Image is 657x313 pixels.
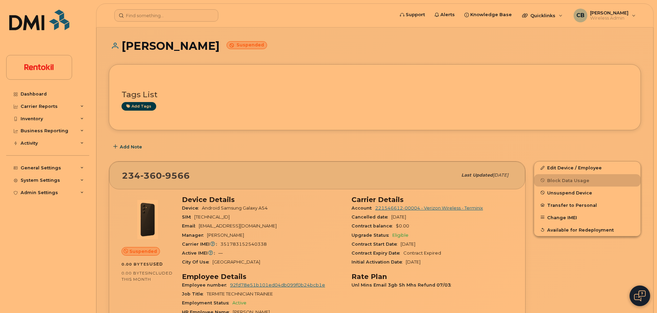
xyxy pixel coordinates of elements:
[182,259,212,265] span: City Of Use
[182,291,207,297] span: Job Title
[182,242,220,247] span: Carrier IMEI
[230,282,325,288] a: 92fd78e51b101ed04db099f0b24bcb1e
[351,282,454,288] span: Unl Mins Email 3gb Sh Mhs Refund 07/03
[182,233,207,238] span: Manager
[392,233,408,238] span: Eligible
[182,205,202,211] span: Device
[109,141,148,153] button: Add Note
[109,40,641,52] h1: [PERSON_NAME]
[140,170,162,181] span: 360
[351,250,403,256] span: Contract Expiry Date
[122,270,173,282] span: included this month
[375,205,483,211] a: 221546612-00004 - Verizon Wireless - Terminix
[391,214,406,220] span: [DATE]
[461,172,493,178] span: Last updated
[493,172,508,178] span: [DATE]
[182,300,232,305] span: Employment Status
[396,223,409,228] span: $0.00
[351,205,375,211] span: Account
[182,195,343,204] h3: Device Details
[218,250,223,256] span: —
[207,291,273,297] span: TERMITE TECHNICIAN TRAINEE
[182,272,343,281] h3: Employee Details
[534,187,641,199] button: Unsuspend Device
[351,195,513,204] h3: Carrier Details
[162,170,190,181] span: 9566
[122,90,628,99] h3: Tags List
[122,102,156,111] a: Add tags
[534,174,641,187] button: Block Data Usage
[534,199,641,211] button: Transfer to Personal
[534,211,641,224] button: Change IMEI
[149,261,163,267] span: used
[232,300,246,305] span: Active
[351,272,513,281] h3: Rate Plan
[122,262,149,267] span: 0.00 Bytes
[212,259,260,265] span: [GEOGRAPHIC_DATA]
[227,41,267,49] small: Suspended
[182,214,194,220] span: SIM
[122,170,190,181] span: 234
[547,227,614,232] span: Available for Redeployment
[199,223,277,228] span: [EMAIL_ADDRESS][DOMAIN_NAME]
[401,242,415,247] span: [DATE]
[534,161,641,174] a: Edit Device / Employee
[547,190,592,195] span: Unsuspend Device
[122,271,148,276] span: 0.00 Bytes
[129,248,157,255] span: Suspended
[351,223,396,228] span: Contract balance
[182,250,218,256] span: Active IMEI
[127,199,168,240] img: image20231002-3703462-17nx3v8.jpeg
[207,233,244,238] span: [PERSON_NAME]
[403,250,441,256] span: Contract Expired
[634,290,646,301] img: Open chat
[120,144,142,150] span: Add Note
[534,224,641,236] button: Available for Redeployment
[351,259,406,265] span: Initial Activation Date
[182,282,230,288] span: Employee number
[220,242,267,247] span: 351783152540338
[351,233,392,238] span: Upgrade Status
[182,223,199,228] span: Email
[202,205,268,211] span: Android Samsung Galaxy A54
[351,214,391,220] span: Cancelled date
[406,259,420,265] span: [DATE]
[351,242,401,247] span: Contract Start Date
[194,214,230,220] span: [TECHNICAL_ID]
